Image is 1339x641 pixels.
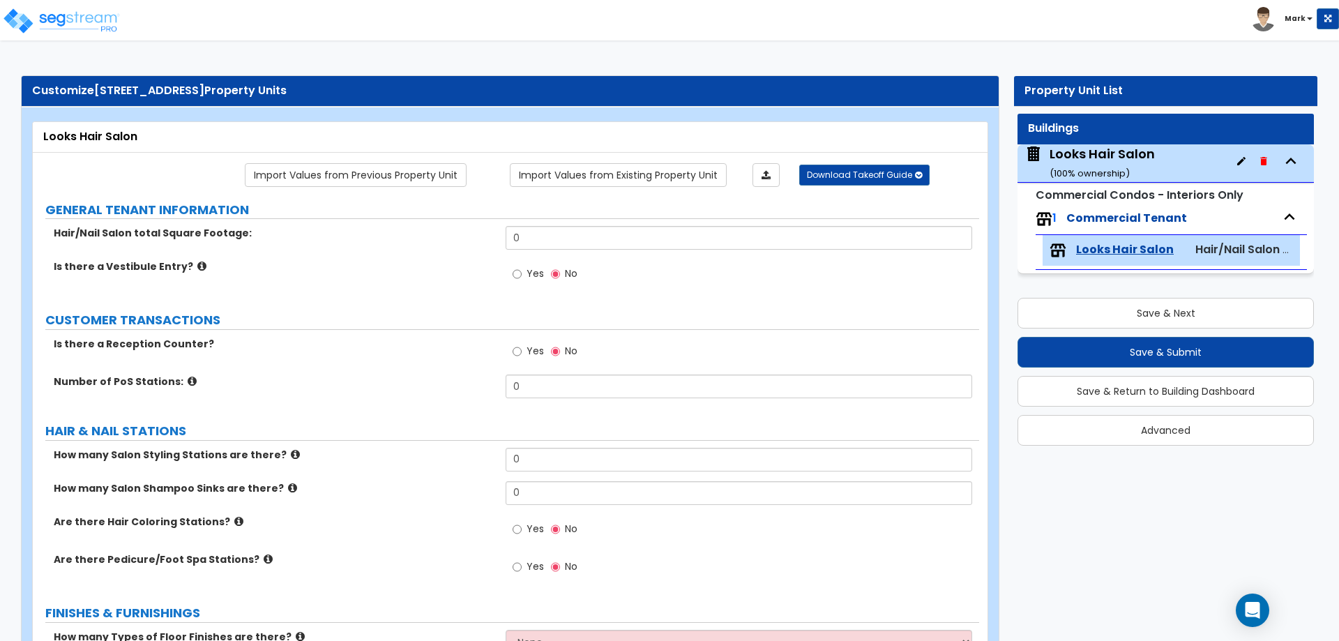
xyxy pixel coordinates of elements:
[1050,145,1155,181] div: Looks Hair Salon
[54,552,495,566] label: Are there Pedicure/Foot Spa Stations?
[513,266,522,282] input: Yes
[513,522,522,537] input: Yes
[510,163,727,187] a: Import the dynamic attribute values from existing properties.
[54,259,495,273] label: Is there a Vestibule Entry?
[551,344,560,359] input: No
[94,82,204,98] span: [STREET_ADDRESS]
[565,522,577,536] span: No
[1018,376,1314,407] button: Save & Return to Building Dashboard
[1018,415,1314,446] button: Advanced
[54,481,495,495] label: How many Salon Shampoo Sinks are there?
[197,261,206,271] i: click for more info!
[1036,211,1052,227] img: tenants.png
[54,448,495,462] label: How many Salon Styling Stations are there?
[1236,594,1269,627] div: Open Intercom Messenger
[2,7,121,35] img: logo_pro_r.png
[1024,83,1307,99] div: Property Unit List
[551,559,560,575] input: No
[513,559,522,575] input: Yes
[752,163,780,187] a: Import the dynamic attributes value through Excel sheet
[32,83,988,99] div: Customize Property Units
[45,311,979,329] label: CUSTOMER TRANSACTIONS
[45,604,979,622] label: FINISHES & FURNISHINGS
[565,266,577,280] span: No
[45,201,979,219] label: GENERAL TENANT INFORMATION
[1024,145,1155,181] span: Looks Hair Salon
[234,516,243,527] i: click for more info!
[1285,13,1306,24] b: Mark
[527,344,544,358] span: Yes
[1036,187,1243,203] small: Commercial Condos - Interiors Only
[288,483,297,493] i: click for more info!
[527,522,544,536] span: Yes
[1195,241,1323,257] span: Hair/Nail Salon Tenant
[1050,167,1130,180] small: ( 100 % ownership)
[565,344,577,358] span: No
[54,515,495,529] label: Are there Hair Coloring Stations?
[551,522,560,537] input: No
[43,129,977,145] div: Looks Hair Salon
[807,169,912,181] span: Download Takeoff Guide
[54,226,495,240] label: Hair/Nail Salon total Square Footage:
[1052,210,1057,226] span: 1
[245,163,467,187] a: Import the dynamic attribute values from previous properties.
[45,422,979,440] label: HAIR & NAIL STATIONS
[264,554,273,564] i: click for more info!
[1018,298,1314,329] button: Save & Next
[1251,7,1276,31] img: avatar.png
[565,559,577,573] span: No
[527,559,544,573] span: Yes
[1024,145,1043,163] img: building.svg
[1050,242,1066,259] img: tenants.png
[1028,121,1303,137] div: Buildings
[188,376,197,386] i: click for more info!
[527,266,544,280] span: Yes
[54,337,495,351] label: Is there a Reception Counter?
[513,344,522,359] input: Yes
[291,449,300,460] i: click for more info!
[551,266,560,282] input: No
[799,165,930,186] button: Download Takeoff Guide
[1066,210,1187,226] span: Commercial Tenant
[1018,337,1314,368] button: Save & Submit
[1076,242,1174,258] span: Looks Hair Salon
[54,375,495,389] label: Number of PoS Stations:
